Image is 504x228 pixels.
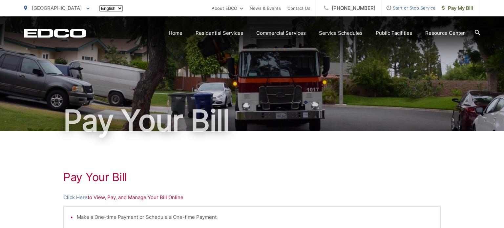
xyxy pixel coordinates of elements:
[32,5,82,11] span: [GEOGRAPHIC_DATA]
[425,29,465,37] a: Resource Center
[250,4,281,12] a: News & Events
[77,213,434,221] li: Make a One-time Payment or Schedule a One-time Payment
[376,29,412,37] a: Public Facilities
[24,104,480,137] h1: Pay Your Bill
[196,29,243,37] a: Residential Services
[63,171,441,184] h1: Pay Your Bill
[256,29,306,37] a: Commercial Services
[319,29,363,37] a: Service Schedules
[63,194,88,201] a: Click Here
[287,4,310,12] a: Contact Us
[24,29,86,38] a: EDCD logo. Return to the homepage.
[169,29,182,37] a: Home
[63,194,441,201] p: to View, Pay, and Manage Your Bill Online
[442,4,473,12] span: Pay My Bill
[212,4,243,12] a: About EDCO
[99,5,123,11] select: Select a language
